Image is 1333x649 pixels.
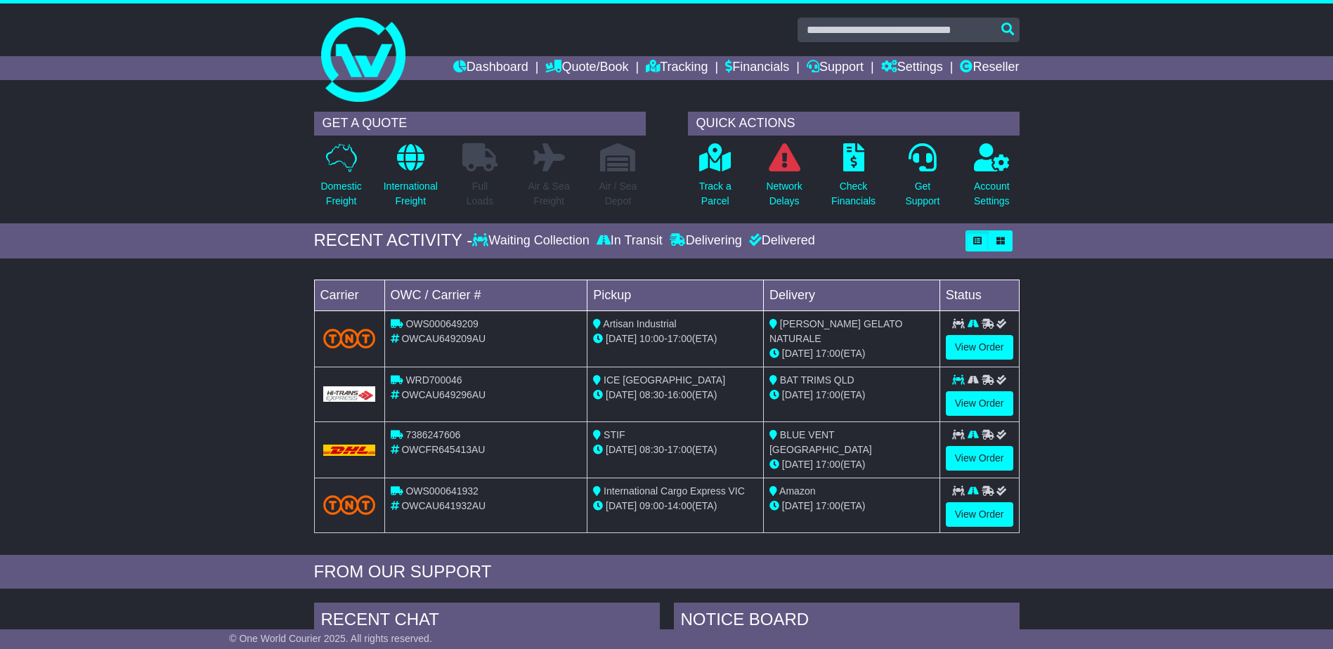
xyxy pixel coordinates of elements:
[606,444,637,455] span: [DATE]
[766,179,802,209] p: Network Delays
[593,332,757,346] div: - (ETA)
[816,389,840,400] span: 17:00
[606,500,637,511] span: [DATE]
[946,335,1013,360] a: View Order
[769,499,934,513] div: (ETA)
[782,500,813,511] span: [DATE]
[599,179,637,209] p: Air / Sea Depot
[229,633,432,644] span: © One World Courier 2025. All rights reserved.
[725,56,789,80] a: Financials
[405,374,462,386] span: WRD700046
[472,233,592,249] div: Waiting Collection
[401,333,486,344] span: OWCAU649209AU
[769,429,872,455] span: BLUE VENT [GEOGRAPHIC_DATA]
[881,56,943,80] a: Settings
[782,389,813,400] span: [DATE]
[405,485,479,497] span: OWS000641932
[779,485,815,497] span: Amazon
[904,143,940,216] a: GetSupport
[769,346,934,361] div: (ETA)
[383,143,438,216] a: InternationalFreight
[320,143,362,216] a: DomesticFreight
[528,179,570,209] p: Air & Sea Freight
[666,233,746,249] div: Delivering
[699,179,731,209] p: Track a Parcel
[765,143,802,216] a: NetworkDelays
[946,446,1013,471] a: View Order
[960,56,1019,80] a: Reseller
[323,445,376,456] img: DHL.png
[905,179,939,209] p: Get Support
[668,389,692,400] span: 16:00
[384,179,438,209] p: International Freight
[946,391,1013,416] a: View Order
[816,500,840,511] span: 17:00
[593,233,666,249] div: In Transit
[816,459,840,470] span: 17:00
[314,230,473,251] div: RECENT ACTIVITY -
[769,388,934,402] div: (ETA)
[674,603,1020,641] div: NOTICE BOARD
[314,562,1020,582] div: FROM OUR SUPPORT
[831,143,876,216] a: CheckFinancials
[604,429,625,440] span: STIF
[816,348,840,359] span: 17:00
[453,56,528,80] a: Dashboard
[973,143,1010,216] a: AccountSettings
[603,318,676,329] span: Artisan Industrial
[831,179,876,209] p: Check Financials
[401,389,486,400] span: OWCAU649296AU
[593,499,757,513] div: - (ETA)
[462,179,498,209] p: Full Loads
[639,444,664,455] span: 08:30
[639,389,664,400] span: 08:30
[405,318,479,329] span: OWS000649209
[314,112,646,136] div: GET A QUOTE
[646,56,708,80] a: Tracking
[668,333,692,344] span: 17:00
[604,374,725,386] span: ICE [GEOGRAPHIC_DATA]
[688,112,1020,136] div: QUICK ACTIONS
[746,233,815,249] div: Delivered
[668,444,692,455] span: 17:00
[606,389,637,400] span: [DATE]
[698,143,732,216] a: Track aParcel
[782,459,813,470] span: [DATE]
[593,388,757,402] div: - (ETA)
[769,457,934,472] div: (ETA)
[401,500,486,511] span: OWCAU641932AU
[606,333,637,344] span: [DATE]
[401,444,485,455] span: OWCFR645413AU
[780,374,854,386] span: BAT TRIMS QLD
[314,603,660,641] div: RECENT CHAT
[807,56,864,80] a: Support
[668,500,692,511] span: 14:00
[323,495,376,514] img: TNT_Domestic.png
[604,485,745,497] span: International Cargo Express VIC
[763,280,939,310] td: Delivery
[320,179,361,209] p: Domestic Freight
[323,329,376,348] img: TNT_Domestic.png
[974,179,1010,209] p: Account Settings
[782,348,813,359] span: [DATE]
[405,429,460,440] span: 7386247606
[314,280,384,310] td: Carrier
[939,280,1019,310] td: Status
[639,333,664,344] span: 10:00
[639,500,664,511] span: 09:00
[946,502,1013,527] a: View Order
[587,280,764,310] td: Pickup
[545,56,628,80] a: Quote/Book
[384,280,587,310] td: OWC / Carrier #
[593,442,757,457] div: - (ETA)
[769,318,902,344] span: [PERSON_NAME] GELATO NATURALE
[323,386,376,402] img: GetCarrierServiceLogo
